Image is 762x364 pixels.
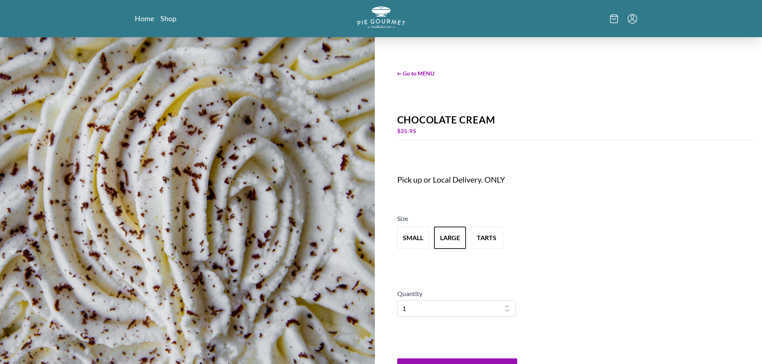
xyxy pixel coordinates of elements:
span: Size [397,215,408,222]
div: Chocolate Cream [397,114,753,125]
button: Variant Swatch [471,227,503,249]
button: Menu [628,14,637,24]
span: ← Go to MENU [397,69,753,78]
div: Pick up or Local Delivery. ONLY [397,174,628,185]
a: Logo [357,6,405,31]
div: $ 35.95 [397,125,753,137]
img: logo [357,6,405,28]
button: Variant Swatch [434,227,466,249]
a: Shop [160,14,176,23]
button: Variant Swatch [397,227,429,249]
a: Home [135,14,154,23]
select: Quantity [397,300,516,317]
span: Quantity [397,290,422,297]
